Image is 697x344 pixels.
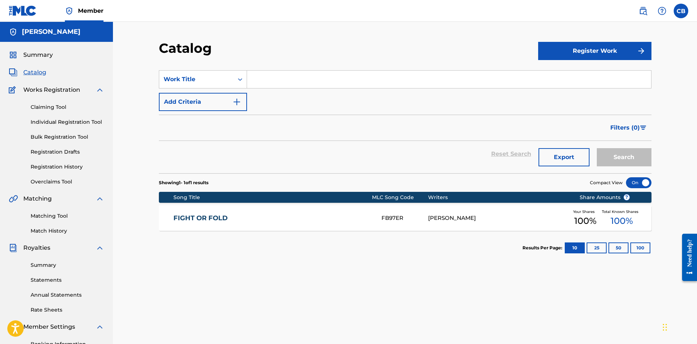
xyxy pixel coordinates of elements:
[9,86,18,94] img: Works Registration
[95,323,104,331] img: expand
[23,51,53,59] span: Summary
[173,194,372,201] div: Song Title
[159,93,247,111] button: Add Criteria
[23,323,75,331] span: Member Settings
[9,28,17,36] img: Accounts
[522,245,564,251] p: Results Per Page:
[232,98,241,106] img: 9d2ae6d4665cec9f34b9.svg
[428,194,568,201] div: Writers
[78,7,103,15] span: Member
[31,291,104,299] a: Annual Statements
[587,242,607,253] button: 25
[31,133,104,141] a: Bulk Registration Tool
[31,148,104,156] a: Registration Drafts
[539,148,590,166] button: Export
[606,119,651,137] button: Filters (0)
[31,178,104,186] a: Overclaims Tool
[22,28,81,36] h5: Caleb Baldwin
[9,68,17,77] img: Catalog
[31,276,104,284] a: Statements
[573,209,598,214] span: Your Shares
[31,306,104,314] a: Rate Sheets
[538,42,651,60] button: Register Work
[159,40,215,56] h2: Catalog
[9,5,37,16] img: MLC Logo
[661,309,697,344] iframe: Chat Widget
[95,194,104,203] img: expand
[9,244,17,252] img: Royalties
[580,194,630,201] span: Share Amounts
[372,194,428,201] div: MLC Song Code
[565,242,585,253] button: 10
[95,244,104,252] img: expand
[173,214,372,222] a: FIGHT OR FOLD
[624,194,630,200] span: ?
[381,214,428,222] div: FB97ER
[590,179,623,186] span: Compact View
[9,68,46,77] a: CatalogCatalog
[31,227,104,235] a: Match History
[636,4,650,18] a: Public Search
[658,7,666,15] img: help
[95,86,104,94] img: expand
[23,68,46,77] span: Catalog
[31,118,104,126] a: Individual Registration Tool
[31,163,104,171] a: Registration History
[31,212,104,220] a: Matching Tool
[602,209,641,214] span: Total Known Shares
[674,4,688,18] div: User Menu
[31,261,104,269] a: Summary
[663,316,667,338] div: Drag
[164,75,229,84] div: Work Title
[630,242,650,253] button: 100
[9,194,18,203] img: Matching
[655,4,669,18] div: Help
[65,7,74,15] img: Top Rightsholder
[23,86,80,94] span: Works Registration
[611,214,633,228] span: 100 %
[637,47,646,55] img: f7272a7cc735f4ea7f67.svg
[639,7,647,15] img: search
[23,194,52,203] span: Matching
[677,228,697,287] iframe: Resource Center
[159,179,208,186] p: Showing 1 - 1 of 1 results
[9,51,53,59] a: SummarySummary
[610,123,640,132] span: Filters ( 0 )
[31,103,104,111] a: Claiming Tool
[640,126,646,130] img: filter
[608,242,629,253] button: 50
[9,323,17,331] img: Member Settings
[23,244,50,252] span: Royalties
[428,214,568,222] div: [PERSON_NAME]
[9,51,17,59] img: Summary
[574,214,596,228] span: 100 %
[159,70,651,173] form: Search Form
